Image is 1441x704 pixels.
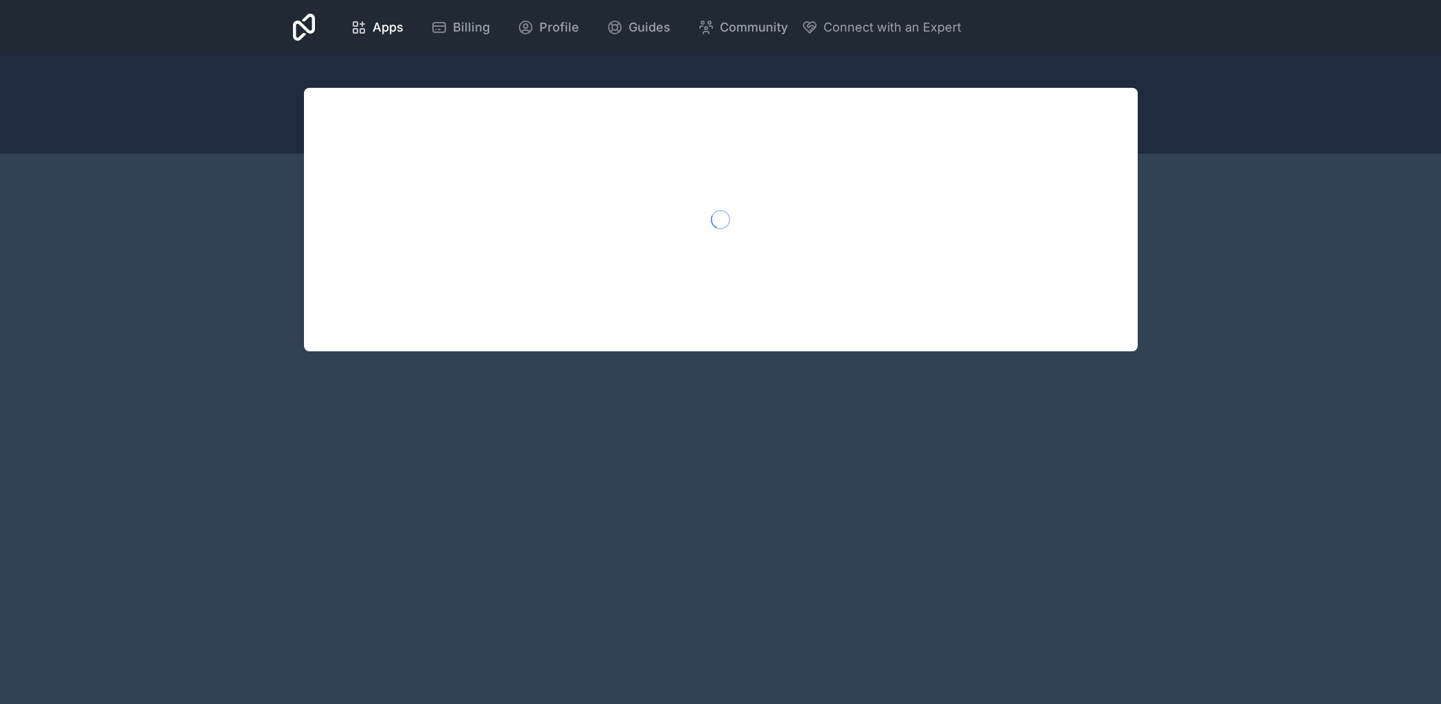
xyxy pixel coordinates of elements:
a: Billing [420,12,501,43]
span: Connect with an Expert [823,18,961,37]
span: Apps [373,18,403,37]
span: Community [720,18,788,37]
a: Apps [340,12,414,43]
span: Profile [539,18,579,37]
a: Guides [596,12,681,43]
span: Billing [453,18,490,37]
a: Community [687,12,799,43]
button: Connect with an Expert [801,18,961,37]
a: Profile [506,12,590,43]
span: Guides [629,18,670,37]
